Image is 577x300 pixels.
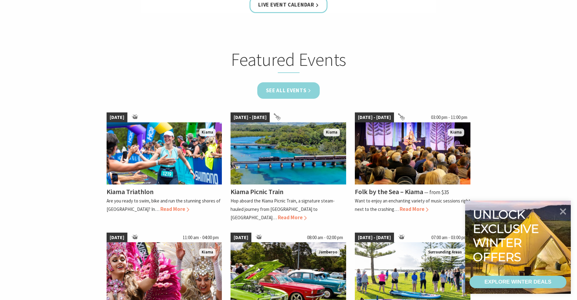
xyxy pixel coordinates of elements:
[428,233,470,243] span: 07:00 am - 03:00 pm
[107,233,127,243] span: [DATE]
[304,233,346,243] span: 08:00 am - 02:00 pm
[257,82,320,99] a: See all Events
[355,233,394,243] span: [DATE] - [DATE]
[231,198,335,220] p: Hop aboard the Kiama Picnic Train, a signature steam-hauled journey from [GEOGRAPHIC_DATA] to [GE...
[428,112,470,122] span: 03:00 pm - 11:00 pm
[484,276,551,288] div: EXPLORE WINTER DEALS
[107,112,127,122] span: [DATE]
[355,187,423,196] h4: Folk by the Sea – Kiama
[355,112,470,222] a: [DATE] - [DATE] 03:00 pm - 11:00 pm Folk by the Sea - Showground Pavilion Kiama Folk by the Sea –...
[199,129,216,136] span: Kiama
[473,207,542,264] div: Unlock exclusive winter offers
[355,122,470,184] img: Folk by the Sea - Showground Pavilion
[160,206,189,212] span: Read More
[231,233,251,243] span: [DATE]
[469,276,566,288] a: EXPLORE WINTER DEALS
[107,198,221,212] p: Are you ready to swim, bike and run the stunning shores of [GEOGRAPHIC_DATA]? In…
[323,129,340,136] span: Kiama
[231,112,346,222] a: [DATE] - [DATE] Kiama Picnic Train Kiama Kiama Picnic Train Hop aboard the Kiama Picnic Train, a ...
[278,214,307,221] span: Read More
[426,248,464,256] span: Surrounding Areas
[355,112,394,122] span: [DATE] - [DATE]
[448,129,464,136] span: Kiama
[316,248,340,256] span: Jamberoo
[107,187,153,196] h4: Kiama Triathlon
[355,198,470,212] p: Want to enjoy an enchanting variety of music sessions right next to the crashing…
[199,248,216,256] span: Kiama
[231,112,270,122] span: [DATE] - [DATE]
[400,206,428,212] span: Read More
[424,189,449,196] span: ⁠— from $35
[180,233,222,243] span: 11:00 am - 04:00 pm
[107,112,222,222] a: [DATE] kiamatriathlon Kiama Kiama Triathlon Are you ready to swim, bike and run the stunning shor...
[231,122,346,184] img: Kiama Picnic Train
[167,49,410,73] h2: Featured Events
[107,122,222,184] img: kiamatriathlon
[231,187,283,196] h4: Kiama Picnic Train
